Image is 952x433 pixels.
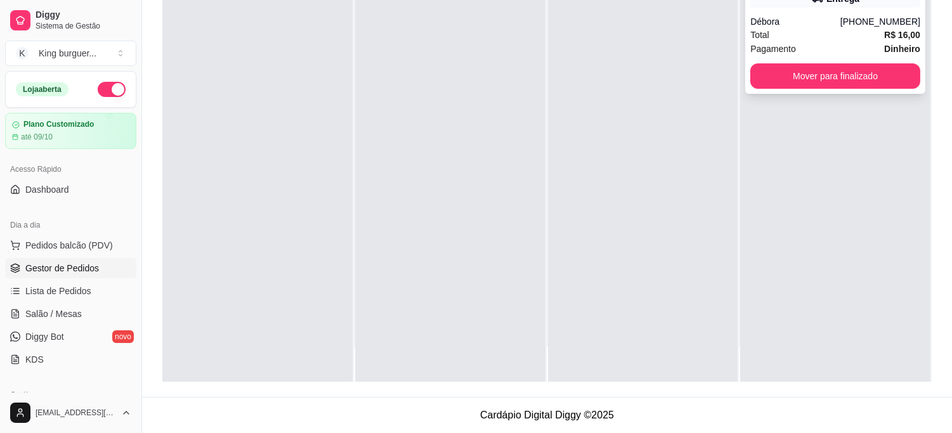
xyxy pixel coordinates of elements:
[5,235,136,255] button: Pedidos balcão (PDV)
[25,183,69,196] span: Dashboard
[5,281,136,301] a: Lista de Pedidos
[750,63,920,89] button: Mover para finalizado
[5,113,136,149] a: Plano Customizadoaté 09/10
[16,82,68,96] div: Loja aberta
[36,10,131,21] span: Diggy
[16,47,29,60] span: K
[840,15,920,28] div: [PHONE_NUMBER]
[750,15,840,28] div: Débora
[25,285,91,297] span: Lista de Pedidos
[98,82,126,97] button: Alterar Status
[39,47,96,60] div: King burguer ...
[750,28,769,42] span: Total
[5,304,136,324] a: Salão / Mesas
[25,330,64,343] span: Diggy Bot
[36,21,131,31] span: Sistema de Gestão
[884,44,920,54] strong: Dinheiro
[750,42,796,56] span: Pagamento
[25,262,99,275] span: Gestor de Pedidos
[23,120,94,129] article: Plano Customizado
[25,307,82,320] span: Salão / Mesas
[5,326,136,347] a: Diggy Botnovo
[5,159,136,179] div: Acesso Rápido
[5,349,136,370] a: KDS
[36,408,116,418] span: [EMAIL_ADDRESS][DOMAIN_NAME]
[5,258,136,278] a: Gestor de Pedidos
[5,5,136,36] a: DiggySistema de Gestão
[25,353,44,366] span: KDS
[884,30,920,40] strong: R$ 16,00
[5,385,136,405] div: Catálogo
[21,132,53,142] article: até 09/10
[5,41,136,66] button: Select a team
[142,397,952,433] footer: Cardápio Digital Diggy © 2025
[25,239,113,252] span: Pedidos balcão (PDV)
[5,397,136,428] button: [EMAIL_ADDRESS][DOMAIN_NAME]
[5,215,136,235] div: Dia a dia
[5,179,136,200] a: Dashboard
